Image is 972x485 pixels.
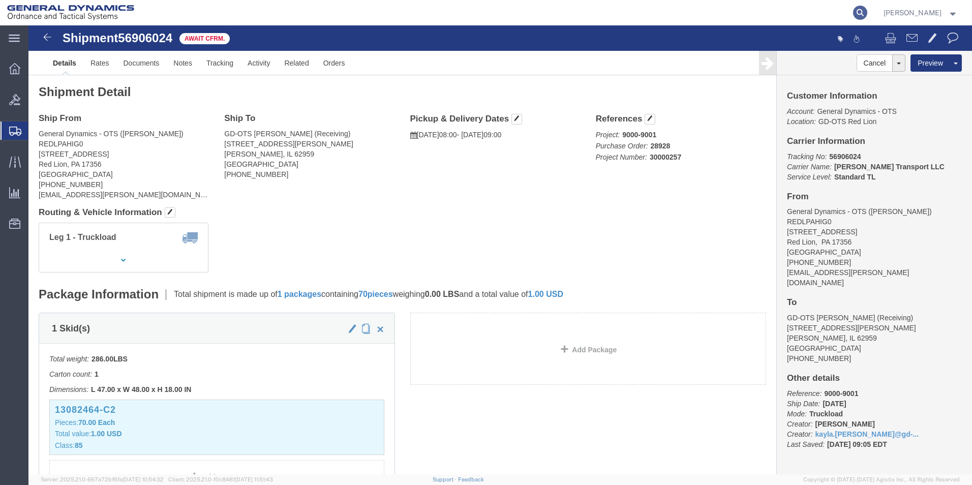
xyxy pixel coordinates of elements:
span: Server: 2025.21.0-667a72bf6fa [41,476,164,482]
button: [PERSON_NAME] [883,7,958,19]
span: [DATE] 10:54:32 [123,476,164,482]
span: Client: 2025.21.0-f0c8481 [168,476,273,482]
a: Support [433,476,458,482]
iframe: FS Legacy Container [28,25,972,474]
span: [DATE] 11:51:43 [235,476,273,482]
span: Copyright © [DATE]-[DATE] Agistix Inc., All Rights Reserved [803,475,960,484]
img: logo [7,5,134,20]
a: Feedback [458,476,484,482]
span: Sharon Dinterman [884,7,941,18]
